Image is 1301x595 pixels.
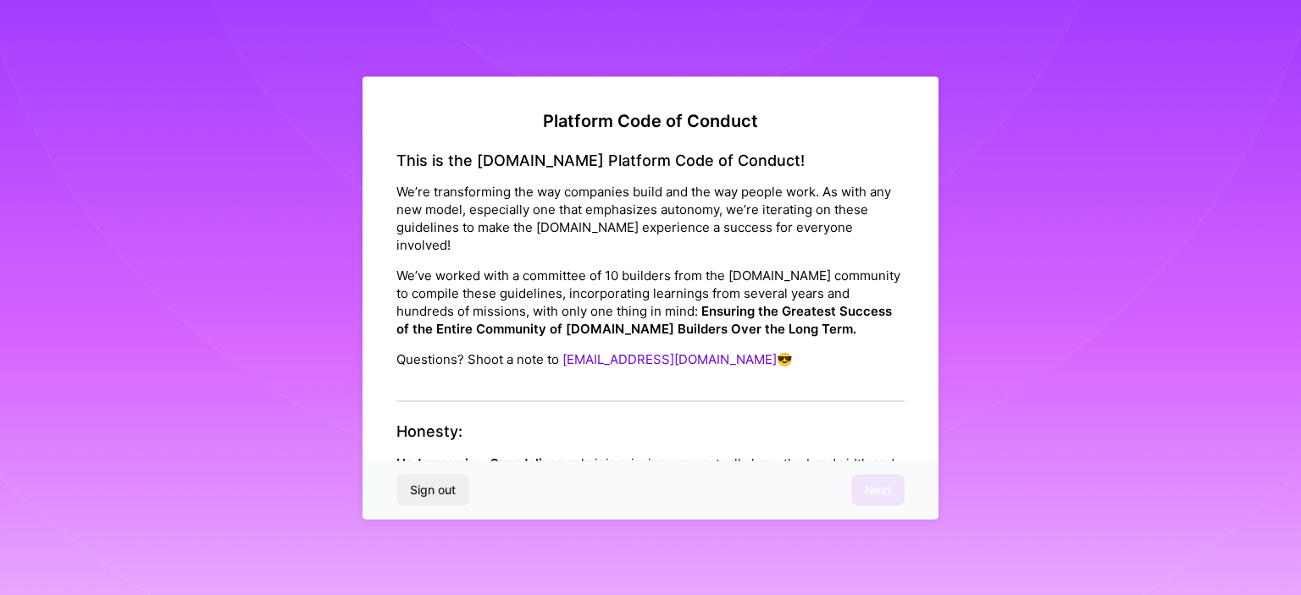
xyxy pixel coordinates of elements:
a: [EMAIL_ADDRESS][DOMAIN_NAME] [562,351,777,367]
p: We’re transforming the way companies build and the way people work. As with any new model, especi... [396,183,905,254]
h4: Honesty: [396,422,905,441]
h4: This is the [DOMAIN_NAME] Platform Code of Conduct! [396,151,905,169]
p: Questions? Shoot a note to 😎 [396,350,905,368]
strong: Ensuring the Greatest Success of the Entire Community of [DOMAIN_NAME] Builders Over the Long Term. [396,303,892,337]
button: Sign out [396,475,469,505]
h2: Platform Code of Conduct [396,110,905,130]
p: We’ve worked with a committee of 10 builders from the [DOMAIN_NAME] community to compile these gu... [396,267,905,338]
p: only join missions you actually have the bandwidth and are qualified for. This might mean turning... [396,454,905,507]
span: Sign out [410,482,456,499]
strong: Underpromise, Overdeliver: [396,455,566,471]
